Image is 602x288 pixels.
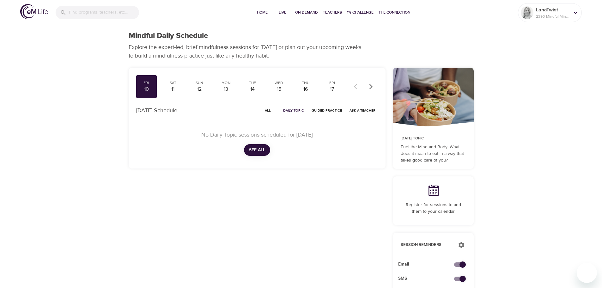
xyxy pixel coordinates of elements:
span: 1% Challenge [347,9,374,16]
span: All [260,107,276,113]
iframe: Button to launch messaging window [577,263,597,283]
span: SMS [398,275,459,282]
p: [DATE] Schedule [136,106,177,115]
input: Find programs, teachers, etc... [69,6,139,19]
span: Ask a Teacher [350,107,375,113]
p: No Daily Topic sessions scheduled for [DATE] [144,131,370,139]
span: Teachers [323,9,342,16]
span: Home [255,9,270,16]
p: Explore the expert-led, brief mindfulness sessions for [DATE] or plan out your upcoming weeks to ... [129,43,366,60]
button: See All [244,144,270,156]
button: All [258,106,278,115]
p: LanaTwist [536,6,569,14]
h1: Mindful Daily Schedule [129,31,208,40]
div: Tue [245,80,260,86]
p: Fuel the Mind and Body: What does it mean to eat in a way that takes good care of you? [401,144,466,164]
div: 11 [165,86,181,93]
div: Mon [218,80,234,86]
p: Register for sessions to add them to your calendar [401,202,466,215]
span: On-Demand [295,9,318,16]
div: Wed [271,80,287,86]
div: 13 [218,86,234,93]
span: See All [249,146,265,154]
div: Sat [165,80,181,86]
div: 15 [271,86,287,93]
div: 12 [192,86,207,93]
div: 10 [139,86,155,93]
span: Live [275,9,290,16]
img: Remy Sharp [521,6,533,19]
img: logo [20,4,48,19]
div: Thu [298,80,313,86]
div: 16 [298,86,313,93]
button: Guided Practice [309,106,344,115]
div: 17 [324,86,340,93]
button: Daily Topic [281,106,307,115]
p: Session Reminders [401,242,452,248]
span: Daily Topic [283,107,304,113]
span: The Connection [379,9,410,16]
span: Email [398,261,459,268]
p: 2390 Mindful Minutes [536,14,569,19]
div: 14 [245,86,260,93]
div: Sun [192,80,207,86]
button: Ask a Teacher [347,106,378,115]
p: [DATE] Topic [401,136,466,141]
span: Guided Practice [312,107,342,113]
div: Fri [324,80,340,86]
div: Fri [139,80,155,86]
